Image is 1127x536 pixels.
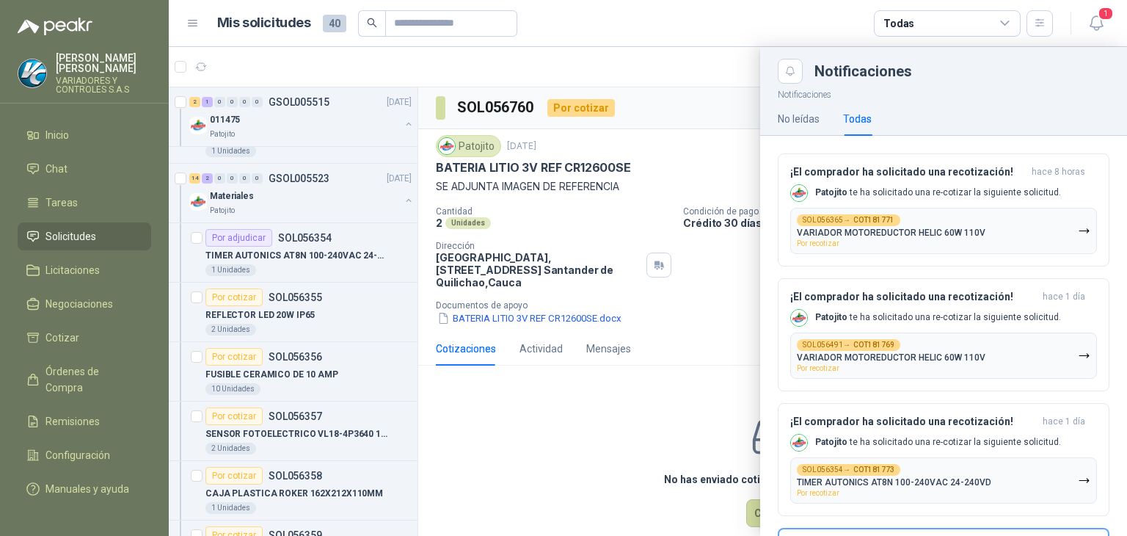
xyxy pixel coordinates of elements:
span: 1 [1098,7,1114,21]
span: hace 1 día [1043,416,1085,428]
span: Tareas [45,195,78,211]
a: Manuales y ayuda [18,475,151,503]
p: VARIADOR MOTOREDUCTOR HELIC 60W 110V [797,352,985,363]
button: ¡El comprador ha solicitado una recotización!hace 1 día Company LogoPatojito te ha solicitado una... [778,403,1109,516]
b: Patojito [815,312,847,322]
span: search [367,18,377,28]
p: TIMER AUTONICS AT8N 100-240VAC 24-240VD [797,477,991,488]
b: Patojito [815,187,847,198]
p: te ha solicitado una re-cotizar la siguiente solicitud. [815,311,1061,324]
button: Close [778,59,803,84]
h1: Mis solicitudes [217,12,311,34]
a: Negociaciones [18,290,151,318]
button: SOL056365→COT181771VARIADOR MOTOREDUCTOR HELIC 60W 110VPor recotizar [790,208,1097,254]
p: te ha solicitado una re-cotizar la siguiente solicitud. [815,436,1061,449]
a: Solicitudes [18,222,151,250]
div: SOL056491 → [797,339,900,351]
span: 40 [323,15,346,32]
span: Inicio [45,127,69,143]
p: VARIADOR MOTOREDUCTOR HELIC 60W 110V [797,228,985,238]
span: Cotizar [45,330,79,346]
b: Patojito [815,437,847,447]
a: Tareas [18,189,151,217]
p: [PERSON_NAME] [PERSON_NAME] [56,53,151,73]
span: Solicitudes [45,228,96,245]
div: SOL056354 → [797,464,900,476]
span: hace 8 horas [1032,166,1085,178]
span: Negociaciones [45,296,113,312]
span: Licitaciones [45,262,100,278]
div: Notificaciones [814,64,1109,79]
p: te ha solicitado una re-cotizar la siguiente solicitud. [815,186,1061,199]
p: Notificaciones [760,84,1127,102]
h3: ¡El comprador ha solicitado una recotización! [790,291,1037,303]
a: Órdenes de Compra [18,358,151,402]
button: 1 [1083,10,1109,37]
h3: ¡El comprador ha solicitado una recotización! [790,166,1026,178]
b: COT181773 [853,466,894,474]
button: ¡El comprador ha solicitado una recotización!hace 1 día Company LogoPatojito te ha solicitado una... [778,278,1109,391]
button: SOL056354→COT181773TIMER AUTONICS AT8N 100-240VAC 24-240VDPor recotizar [790,457,1097,504]
img: Company Logo [791,310,807,326]
a: Configuración [18,441,151,469]
a: Inicio [18,121,151,149]
div: SOL056365 → [797,214,900,226]
a: Remisiones [18,408,151,435]
span: Configuración [45,447,110,463]
span: Manuales y ayuda [45,481,129,497]
span: Por recotizar [797,239,839,247]
span: Chat [45,161,68,177]
button: SOL056491→COT181769VARIADOR MOTOREDUCTOR HELIC 60W 110VPor recotizar [790,333,1097,379]
a: Cotizar [18,324,151,352]
span: Por recotizar [797,364,839,372]
img: Logo peakr [18,18,92,35]
button: ¡El comprador ha solicitado una recotización!hace 8 horas Company LogoPatojito te ha solicitado u... [778,153,1109,267]
h3: ¡El comprador ha solicitado una recotización! [790,416,1037,428]
span: Por recotizar [797,489,839,497]
a: Licitaciones [18,256,151,284]
img: Company Logo [791,435,807,451]
b: COT181769 [853,341,894,349]
div: Todas [843,111,872,127]
p: VARIADORES Y CONTROLES S.A.S [56,76,151,94]
span: Remisiones [45,413,100,430]
img: Company Logo [791,185,807,201]
a: Chat [18,155,151,183]
span: Órdenes de Compra [45,363,137,396]
div: Todas [883,15,914,32]
img: Company Logo [18,59,46,87]
div: No leídas [778,111,820,127]
b: COT181771 [853,217,894,224]
span: hace 1 día [1043,291,1085,303]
